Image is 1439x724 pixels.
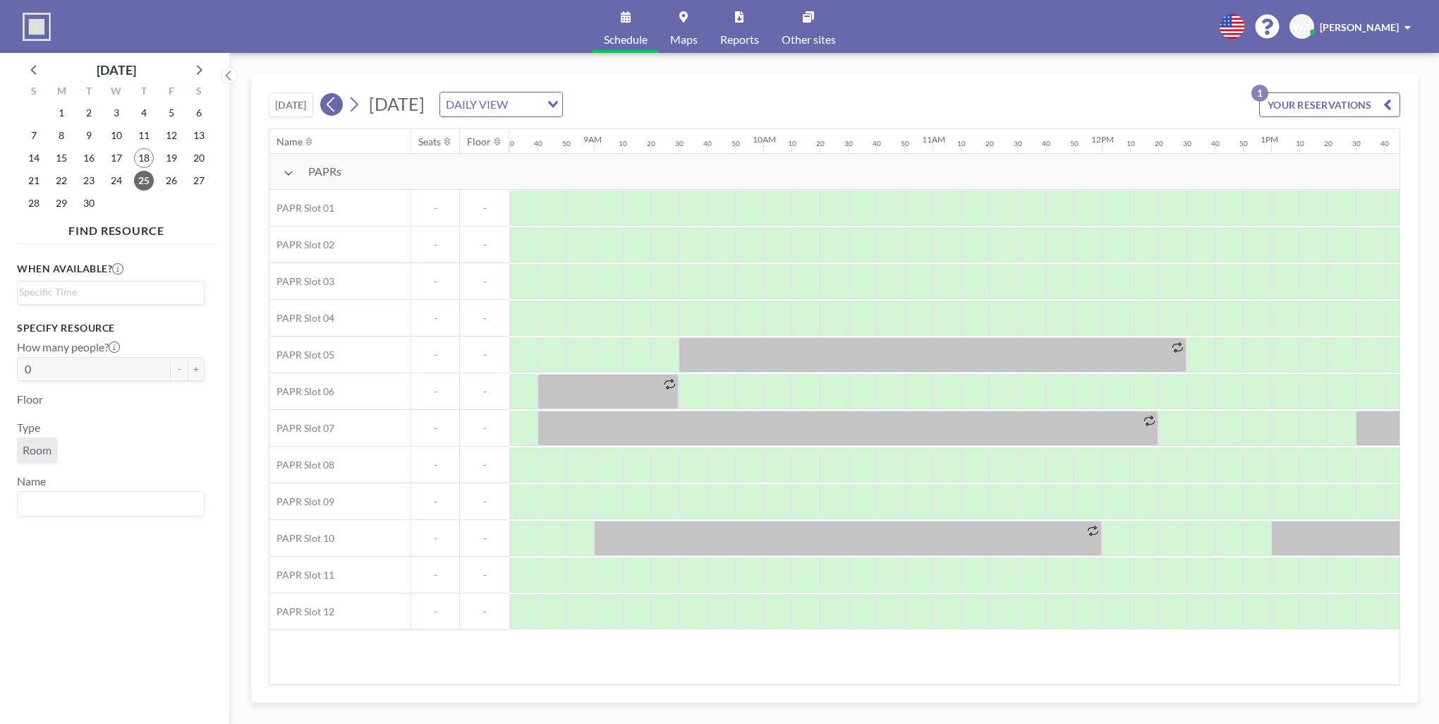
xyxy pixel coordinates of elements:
[703,139,712,148] div: 40
[157,83,185,102] div: F
[675,139,684,148] div: 30
[1127,139,1135,148] div: 10
[107,148,126,168] span: Wednesday, September 17, 2025
[1042,139,1050,148] div: 40
[162,126,181,145] span: Friday, September 12, 2025
[411,569,459,581] span: -
[189,148,209,168] span: Saturday, September 20, 2025
[411,202,459,215] span: -
[51,148,71,168] span: Monday, September 15, 2025
[171,357,188,381] button: -
[369,93,425,114] span: [DATE]
[411,459,459,471] span: -
[443,95,511,114] span: DAILY VIEW
[79,103,99,123] span: Tuesday, September 2, 2025
[24,171,44,191] span: Sunday, September 21, 2025
[20,83,48,102] div: S
[411,422,459,435] span: -
[269,495,334,508] span: PAPR Slot 09
[411,349,459,361] span: -
[460,605,509,618] span: -
[189,126,209,145] span: Saturday, September 13, 2025
[188,357,205,381] button: +
[269,385,334,398] span: PAPR Slot 06
[1296,139,1304,148] div: 10
[269,569,334,581] span: PAPR Slot 11
[670,34,698,45] span: Maps
[460,312,509,325] span: -
[788,139,796,148] div: 10
[79,126,99,145] span: Tuesday, September 9, 2025
[24,126,44,145] span: Sunday, September 7, 2025
[24,148,44,168] span: Sunday, September 14, 2025
[97,60,136,80] div: [DATE]
[1014,139,1022,148] div: 30
[467,135,491,148] div: Floor
[418,135,441,148] div: Seats
[816,139,825,148] div: 20
[1211,139,1220,148] div: 40
[460,239,509,251] span: -
[985,139,994,148] div: 20
[844,139,853,148] div: 30
[269,422,334,435] span: PAPR Slot 07
[18,492,204,516] div: Search for option
[411,312,459,325] span: -
[269,275,334,288] span: PAPR Slot 03
[604,34,648,45] span: Schedule
[19,495,196,513] input: Search for option
[411,532,459,545] span: -
[753,134,776,145] div: 10AM
[460,495,509,508] span: -
[460,385,509,398] span: -
[75,83,103,102] div: T
[269,459,334,471] span: PAPR Slot 08
[562,139,571,148] div: 50
[922,134,945,145] div: 11AM
[269,605,334,618] span: PAPR Slot 12
[19,284,196,300] input: Search for option
[103,83,130,102] div: W
[269,202,334,215] span: PAPR Slot 01
[23,443,51,457] span: Room
[460,569,509,581] span: -
[460,202,509,215] span: -
[411,605,459,618] span: -
[720,34,759,45] span: Reports
[411,239,459,251] span: -
[957,139,966,148] div: 10
[134,148,154,168] span: Thursday, September 18, 2025
[411,495,459,508] span: -
[411,275,459,288] span: -
[17,322,205,334] h3: Specify resource
[512,95,539,114] input: Search for option
[17,218,216,238] h4: FIND RESOURCE
[619,139,627,148] div: 10
[901,139,909,148] div: 50
[134,103,154,123] span: Thursday, September 4, 2025
[1183,139,1191,148] div: 30
[782,34,836,45] span: Other sites
[130,83,157,102] div: T
[269,92,313,117] button: [DATE]
[1091,134,1114,145] div: 12PM
[269,532,334,545] span: PAPR Slot 10
[460,422,509,435] span: -
[731,139,740,148] div: 50
[506,139,514,148] div: 30
[51,193,71,213] span: Monday, September 29, 2025
[107,103,126,123] span: Wednesday, September 3, 2025
[162,171,181,191] span: Friday, September 26, 2025
[308,164,341,179] span: PAPRs
[1259,92,1400,117] button: YOUR RESERVATIONS1
[24,193,44,213] span: Sunday, September 28, 2025
[440,92,562,116] div: Search for option
[107,171,126,191] span: Wednesday, September 24, 2025
[107,126,126,145] span: Wednesday, September 10, 2025
[79,193,99,213] span: Tuesday, September 30, 2025
[1070,139,1079,148] div: 50
[873,139,881,148] div: 40
[1380,139,1389,148] div: 40
[17,392,43,406] label: Floor
[134,171,154,191] span: Thursday, September 25, 2025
